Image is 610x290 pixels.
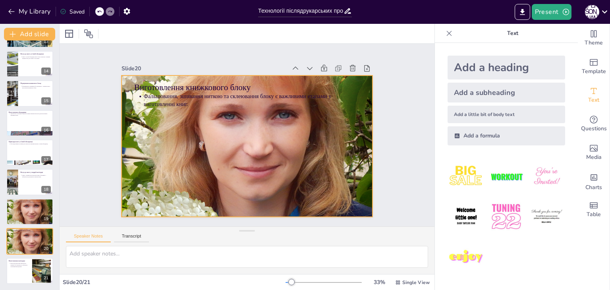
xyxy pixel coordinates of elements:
[227,58,350,260] p: Виготовлення книжкового блоку
[515,4,530,20] button: Export to PowerPoint
[10,263,30,267] p: Картон для палітурки обклеюється тканиною або папером, що забезпечує естетичний вигляд книги.
[448,198,485,235] img: 4.jpeg
[10,202,51,205] p: Фальцювання, зшивання ниткою та склеювання блоку є важливими етапами у виготовленні книг.
[282,58,371,205] div: Slide 20
[41,275,51,282] div: 21
[20,53,51,55] p: Вступ до книг у м’якій обкладинці
[585,39,603,47] span: Theme
[578,81,610,110] div: Add text boxes
[448,239,485,276] img: 7.jpeg
[578,110,610,138] div: Get real-time input from your audience
[22,174,51,177] p: Книги у твердій палітурці мають міцну обкладинку і забезпечують довговічність використання.
[10,143,51,145] p: Фото підручників та романів, що показують різноманіття книг у м’якій обкладинці.
[448,83,565,102] div: Add a subheading
[6,139,53,166] div: 17
[41,215,51,222] div: 19
[370,278,389,286] div: 33 %
[6,5,54,18] button: My Library
[582,67,606,76] span: Template
[402,279,430,286] span: Single View
[528,158,565,195] img: 3.jpeg
[9,259,30,262] p: Виготовлення палітурки
[448,106,565,123] div: Add a little bit of body text
[22,56,51,59] p: Книги у м’якій обкладинці мають гнучку палітурку і зазвичай менший обсяг, що робить їх зручними.
[63,27,75,40] div: Layout
[6,110,53,136] div: 16
[6,80,53,106] div: 15
[41,156,51,163] div: 17
[4,28,55,41] button: Add slide
[66,234,111,242] button: Speaker Notes
[578,167,610,195] div: Add charts and graphs
[10,231,51,234] p: Фальцювання, зшивання ниткою та склеювання блоку є важливими етапами у виготовленні книг.
[84,29,93,39] span: Position
[41,186,51,193] div: 18
[585,183,602,192] span: Charts
[6,169,53,195] div: 18
[9,141,51,143] p: Приклади книг у м’якій обкладинці
[60,8,85,15] div: Saved
[448,56,565,79] div: Add a heading
[578,138,610,167] div: Add images, graphics, shapes or video
[20,171,51,173] p: Вступ до книг у твердій палітурці
[6,199,53,225] div: 19
[10,113,51,116] p: Типи картону та покриття лаком або плівкою використовуються для виготовлення обкладинок книг.
[448,158,485,195] img: 1.jpeg
[63,278,286,286] div: Slide 20 / 21
[578,52,610,81] div: Add ready made slides
[22,86,51,89] p: Фальцювання та зшивання або склеювання — важливі етапи у виготовленні книжкового блоку.
[9,229,51,232] p: Виготовлення книжкового блоку
[448,126,565,145] div: Add a formula
[41,97,51,104] div: 15
[585,5,599,19] div: О [PERSON_NAME]
[578,195,610,224] div: Add a table
[456,24,570,43] p: Text
[9,111,51,113] p: Виготовлення обкладинки
[20,82,51,85] p: Формування книжкового блоку
[587,210,601,219] span: Table
[214,59,336,254] p: Фальцювання, зшивання ниткою та склеювання блоку є важливими етапами у виготовленні книг.
[41,245,51,252] div: 20
[588,96,599,104] span: Text
[528,198,565,235] img: 6.jpeg
[258,5,344,17] input: Insert title
[41,127,51,134] div: 16
[532,4,571,20] button: Present
[41,68,51,75] div: 14
[578,24,610,52] div: Change the overall theme
[581,124,607,133] span: Questions
[6,258,53,284] div: 21
[41,38,51,45] div: 13
[586,153,602,162] span: Media
[488,158,525,195] img: 2.jpeg
[488,198,525,235] img: 5.jpeg
[114,234,149,242] button: Transcript
[6,228,53,254] div: 20
[585,4,599,20] button: О [PERSON_NAME]
[6,51,53,77] div: 14
[9,200,51,202] p: Виготовлення книжкового блоку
